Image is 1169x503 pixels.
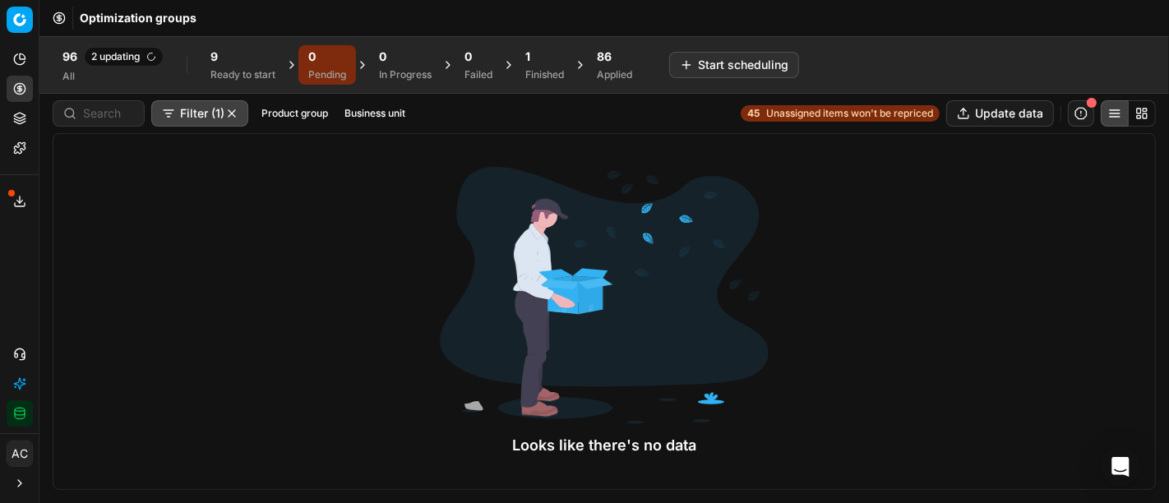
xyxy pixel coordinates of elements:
[766,107,933,120] span: Unassigned items won't be repriced
[464,48,472,65] span: 0
[210,68,275,81] div: Ready to start
[7,441,33,467] button: AC
[84,47,164,67] span: 2 updating
[747,107,760,120] strong: 45
[80,10,196,26] nav: breadcrumb
[308,48,316,65] span: 0
[80,10,196,26] span: Optimization groups
[338,104,412,123] button: Business unit
[946,100,1054,127] button: Update data
[597,48,612,65] span: 86
[83,105,134,122] input: Search
[669,52,799,78] button: Start scheduling
[210,48,218,65] span: 9
[440,434,769,457] div: Looks like there's no data
[741,105,940,122] a: 45Unassigned items won't be repriced
[525,48,530,65] span: 1
[308,68,346,81] div: Pending
[1101,447,1140,487] div: Open Intercom Messenger
[379,68,432,81] div: In Progress
[379,48,386,65] span: 0
[151,100,248,127] button: Filter (1)
[7,441,32,466] span: AC
[255,104,335,123] button: Product group
[464,68,492,81] div: Failed
[597,68,632,81] div: Applied
[62,48,77,65] span: 96
[62,70,164,83] div: All
[525,68,564,81] div: Finished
